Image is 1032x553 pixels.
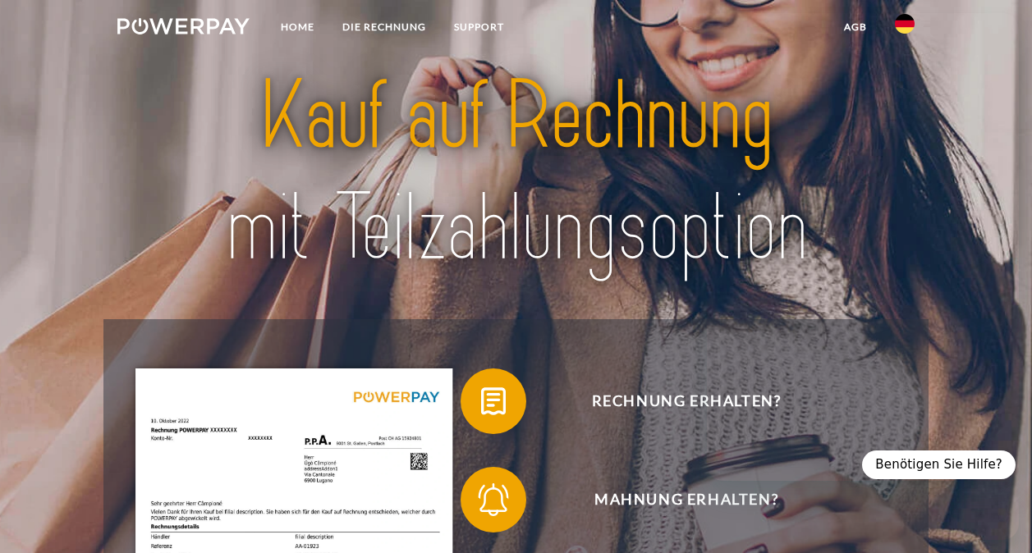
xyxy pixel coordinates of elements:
button: Mahnung erhalten? [461,467,888,532]
a: DIE RECHNUNG [328,12,440,42]
img: title-powerpay_de.svg [156,55,875,290]
iframe: Messaging-Fenster [707,13,1019,481]
a: Home [267,12,328,42]
a: SUPPORT [440,12,518,42]
a: agb [830,12,881,42]
img: logo-powerpay-white.svg [117,18,250,34]
img: qb_bell.svg [473,479,514,520]
button: Rechnung erhalten? [461,368,888,434]
span: Rechnung erhalten? [485,368,888,434]
iframe: Schaltfläche zum Öffnen des Messaging-Fensters [966,487,1019,540]
span: Mahnung erhalten? [485,467,888,532]
img: qb_bill.svg [473,381,514,422]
